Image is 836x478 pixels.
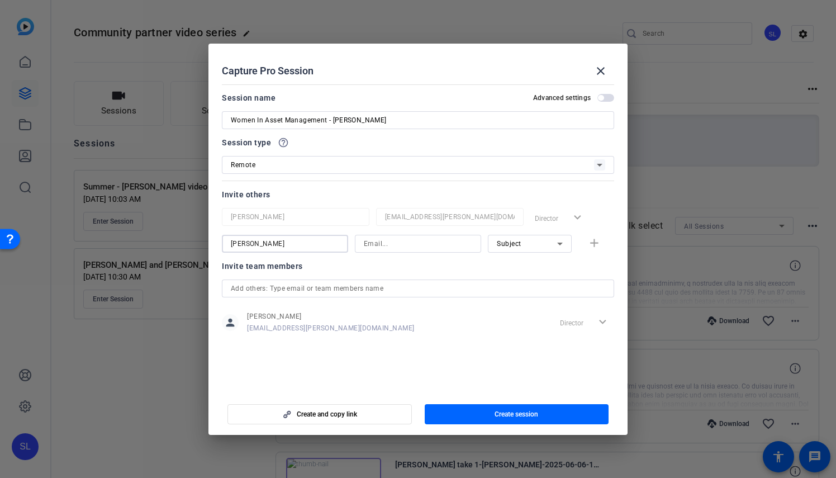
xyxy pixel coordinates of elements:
[425,404,609,424] button: Create session
[297,410,357,419] span: Create and copy link
[533,93,591,102] h2: Advanced settings
[495,410,538,419] span: Create session
[222,136,271,149] span: Session type
[278,137,289,148] mat-icon: help_outline
[231,210,360,224] input: Name...
[497,240,521,248] span: Subject
[231,161,255,169] span: Remote
[222,58,614,84] div: Capture Pro Session
[222,188,614,201] div: Invite others
[247,324,415,333] span: [EMAIL_ADDRESS][PERSON_NAME][DOMAIN_NAME]
[231,282,605,295] input: Add others: Type email or team members name
[594,64,607,78] mat-icon: close
[247,312,415,321] span: [PERSON_NAME]
[231,113,605,127] input: Enter Session Name
[222,314,239,331] mat-icon: person
[231,237,339,250] input: Name...
[222,91,275,105] div: Session name
[222,259,614,273] div: Invite team members
[385,210,515,224] input: Email...
[227,404,412,424] button: Create and copy link
[364,237,472,250] input: Email...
